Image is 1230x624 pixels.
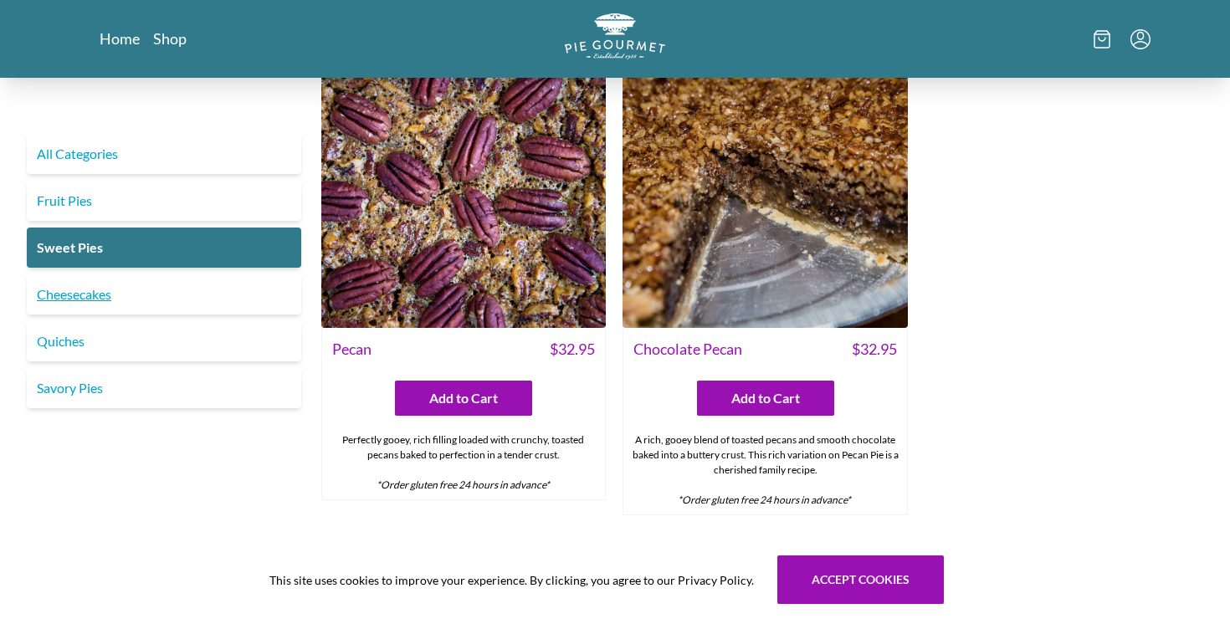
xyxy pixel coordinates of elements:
span: Add to Cart [731,388,800,408]
span: This site uses cookies to improve your experience. By clicking, you agree to our Privacy Policy. [269,571,754,589]
span: $ 32.95 [550,338,595,361]
span: Add to Cart [429,388,498,408]
span: Pecan [332,338,372,361]
a: Logo [565,13,665,64]
a: Home [100,28,140,49]
a: Sweet Pies [27,228,301,268]
a: Shop [153,28,187,49]
button: Menu [1130,29,1151,49]
span: $ 32.95 [852,338,897,361]
button: Accept cookies [777,555,944,604]
a: Cheesecakes [27,274,301,315]
a: Savory Pies [27,368,301,408]
a: All Categories [27,134,301,174]
div: Perfectly gooey, rich filling loaded with crunchy, toasted pecans baked to perfection in a tender... [322,426,606,499]
button: Add to Cart [395,381,532,416]
img: Chocolate Pecan [623,43,908,329]
em: *Order gluten free 24 hours in advance* [377,478,550,491]
a: Fruit Pies [27,181,301,221]
div: A rich, gooey blend of toasted pecans and smooth chocolate baked into a buttery crust. This rich ... [623,426,907,514]
em: *Order gluten free 24 hours in advance* [678,494,851,506]
img: logo [565,13,665,59]
span: Chocolate Pecan [633,338,742,361]
button: Add to Cart [697,381,834,416]
a: Quiches [27,321,301,361]
img: Pecan [321,43,607,329]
